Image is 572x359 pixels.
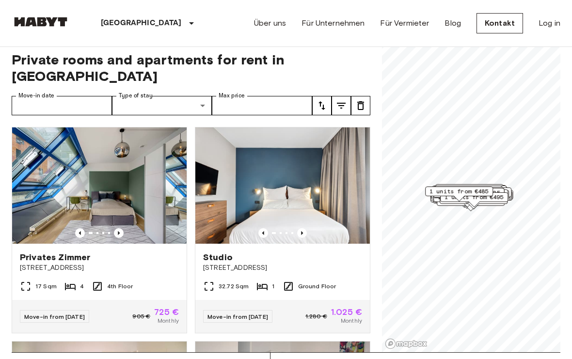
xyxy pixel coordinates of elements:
[35,282,57,291] span: 17 Sqm
[12,127,187,244] img: Marketing picture of unit DE-01-010-002-01HF
[20,251,90,263] span: Privates Zimmer
[432,186,504,201] div: Map marker
[298,282,336,291] span: Ground Floor
[75,228,85,238] button: Previous image
[341,316,362,325] span: Monthly
[332,96,351,115] button: tune
[18,92,54,100] label: Move-in date
[477,13,523,33] a: Kontakt
[380,17,429,29] a: Für Vermieter
[445,193,504,202] span: 1 units from €495
[254,17,286,29] a: Über uns
[258,228,268,238] button: Previous image
[12,96,112,115] input: Choose date
[440,185,499,193] span: 8 units from €530
[429,187,489,196] span: 1 units from €485
[195,127,370,333] a: Marketing picture of unit DE-01-481-006-01Previous imagePrevious imageStudio[STREET_ADDRESS]32.72...
[203,263,362,273] span: [STREET_ADDRESS]
[20,263,179,273] span: [STREET_ADDRESS]
[435,184,503,199] div: Map marker
[101,17,182,29] p: [GEOGRAPHIC_DATA]
[442,190,513,205] div: Map marker
[302,17,365,29] a: Für Unternehmen
[114,228,124,238] button: Previous image
[219,282,249,291] span: 32.72 Sqm
[80,282,84,291] span: 4
[438,188,500,197] span: 1 units from €1025
[12,127,187,333] a: Marketing picture of unit DE-01-010-002-01HFPrevious imagePrevious imagePrivates Zimmer[STREET_AD...
[305,312,327,321] span: 1.280 €
[107,282,133,291] span: 4th Floor
[203,251,233,263] span: Studio
[539,17,560,29] a: Log in
[312,96,332,115] button: tune
[331,308,362,316] span: 1.025 €
[12,51,370,84] span: Private rooms and apartments for rent in [GEOGRAPHIC_DATA]
[24,313,85,320] span: Move-in from [DATE]
[441,191,512,206] div: Map marker
[434,186,502,201] div: Map marker
[351,96,370,115] button: tune
[207,313,268,320] span: Move-in from [DATE]
[272,282,274,291] span: 1
[297,228,307,238] button: Previous image
[433,188,505,203] div: Map marker
[219,92,245,100] label: Max price
[12,17,70,27] img: Habyt
[425,187,493,202] div: Map marker
[445,17,461,29] a: Blog
[439,186,498,195] span: 1 units from €625
[385,338,428,349] a: Mapbox logo
[132,312,150,321] span: 905 €
[119,92,153,100] label: Type of stay
[154,308,179,316] span: 725 €
[195,127,370,244] img: Marketing picture of unit DE-01-481-006-01
[158,316,179,325] span: Monthly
